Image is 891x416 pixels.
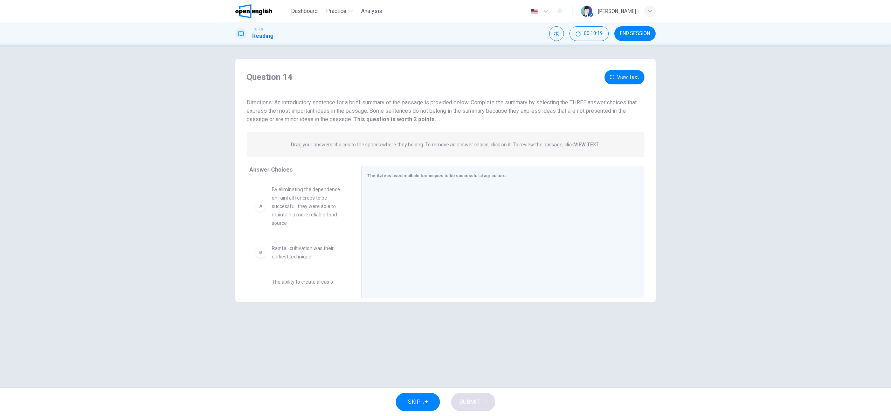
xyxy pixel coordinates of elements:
[569,26,609,41] div: Hide
[530,9,539,14] img: en
[255,247,266,258] div: B
[361,7,382,15] span: Analysis
[249,166,293,173] span: Answer Choices
[235,4,272,18] img: OpenEnglish logo
[247,71,292,83] h4: Question 14
[291,142,600,147] p: Drag your answers choices to the spaces where they belong. To remove an answer choice, click on i...
[581,6,592,17] img: Profile picture
[396,393,440,411] button: SKIP
[598,7,636,15] div: [PERSON_NAME]
[272,244,345,261] span: Rainfall cultivation was their earliest technique
[620,31,650,36] span: END SESSION
[252,27,263,32] span: TOEFL®
[288,5,320,18] button: Dashboard
[291,7,318,15] span: Dashboard
[408,397,421,407] span: SKIP
[605,70,644,84] button: View Text
[252,32,274,40] h1: Reading
[249,180,350,233] div: ABy eliminating the dependence on rainfall for crops to be successful, they were able to maintain...
[569,26,609,41] button: 00:10:19
[272,278,345,320] span: The ability to create areas of land that were better for planting by using terraces made the Azte...
[614,26,656,41] button: END SESSION
[367,173,507,178] span: The Aztecs used multiple techniques to be successful at agriculture.
[247,99,637,123] span: Directions: An introductory sentence for a brief summary of the passage is provided below. Comple...
[584,31,603,36] span: 00:10:19
[249,272,350,325] div: The ability to create areas of land that were better for planting by using terraces made the Azte...
[358,5,385,18] button: Analysis
[323,5,355,18] button: Practice
[352,116,436,123] strong: This question is worth 2 points.
[549,26,564,41] div: Mute
[272,185,345,227] span: By eliminating the dependence on rainfall for crops to be successful, they were able to maintain ...
[326,7,346,15] span: Practice
[574,142,600,147] strong: VIEW TEXT.
[249,238,350,266] div: BRainfall cultivation was their earliest technique
[255,201,266,212] div: A
[235,4,288,18] a: OpenEnglish logo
